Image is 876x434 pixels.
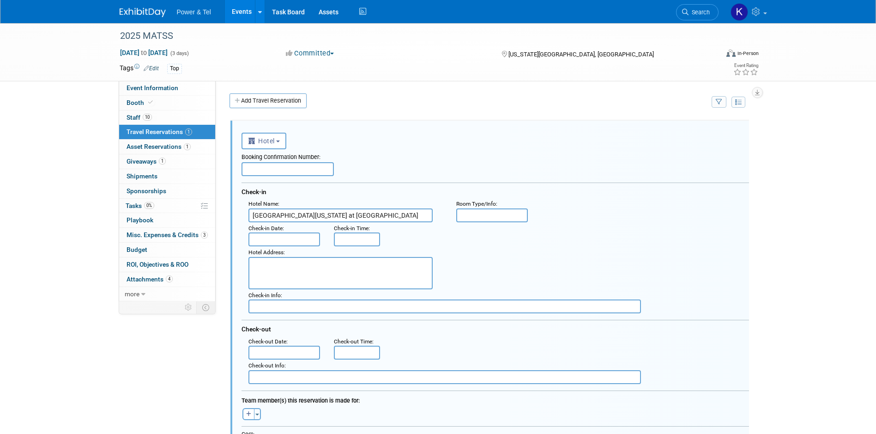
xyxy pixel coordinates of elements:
a: Edit [144,65,159,72]
a: Attachments4 [119,272,215,287]
small: : [248,249,285,256]
a: Shipments [119,169,215,183]
img: Kelley Hood [731,3,748,21]
span: ROI, Objectives & ROO [127,261,188,268]
img: Format-Inperson.png [726,49,736,57]
span: Event Information [127,84,178,92]
img: ExhibitDay [120,8,166,17]
span: Check-in Info [248,292,281,299]
div: Top [167,64,182,73]
span: 1 [159,158,166,165]
button: Hotel [242,133,287,149]
a: Sponsorships [119,184,215,198]
span: 10 [143,114,152,121]
small: : [248,225,284,232]
i: Filter by Traveler [716,99,722,105]
span: Check-out Time [334,338,372,345]
i: Booth reservation complete [148,100,153,105]
a: Asset Reservations1 [119,140,215,154]
span: Check-out [242,325,271,333]
span: Search [689,9,710,16]
span: 1 [184,143,191,150]
a: Add Travel Reservation [230,93,307,108]
span: Check-in [242,188,266,196]
span: Room Type/Info [456,201,496,207]
span: Hotel Address [248,249,284,256]
p: You can now. [6,4,494,12]
span: to [139,49,148,56]
span: Staff [127,114,152,121]
div: Event Format [664,48,759,62]
span: Tasks [126,202,154,209]
span: 3 [201,232,208,238]
span: Misc. Expenses & Credits [127,231,208,238]
button: Committed [283,49,338,58]
span: Asset Reservations [127,143,191,150]
span: (3 days) [169,50,189,56]
small: : [248,201,279,207]
a: Tasks0% [119,199,215,213]
span: Travel Reservations [127,128,192,135]
span: Booth [127,99,155,106]
a: more [119,287,215,301]
div: Event Rating [733,63,758,68]
body: Rich Text Area. Press ALT-0 for help. [5,4,494,12]
span: [DATE] [DATE] [120,49,168,57]
a: Playbook [119,213,215,227]
span: Check-in Time [334,225,369,232]
a: Booth [119,96,215,110]
a: Budget [119,243,215,257]
span: Giveaways [127,158,166,165]
a: Misc. Expenses & Credits3 [119,228,215,242]
div: Booking Confirmation Number: [242,149,749,162]
span: Playbook [127,216,153,224]
small: : [334,225,370,232]
a: Staff10 [119,110,215,125]
div: In-Person [737,50,759,57]
span: 1 [185,128,192,135]
td: Tags [120,63,159,74]
span: [US_STATE][GEOGRAPHIC_DATA], [GEOGRAPHIC_DATA] [508,51,654,58]
span: Check-out Info [248,362,284,369]
td: Personalize Event Tab Strip [181,301,197,313]
small: : [456,201,497,207]
span: Shipments [127,172,157,180]
span: Sponsorships [127,187,166,195]
small: : [248,362,286,369]
div: Team member(s) this reservation is made for: [242,392,749,406]
span: Power & Tel [177,8,211,16]
a: ROI, Objectives & ROO [119,257,215,272]
a: Giveaways1 [119,154,215,169]
span: Hotel Name [248,201,278,207]
td: Toggle Event Tabs [196,301,215,313]
span: Budget [127,246,147,253]
span: 0% [144,202,154,209]
span: Attachments [127,275,173,283]
div: 2025 MATSS [117,28,705,44]
small: : [334,338,374,345]
small: : [248,292,282,299]
span: Check-out Date [248,338,286,345]
span: more [125,290,139,298]
small: : [248,338,288,345]
a: reserve a room at the [GEOGRAPHIC_DATA] [27,4,147,12]
a: Event Information [119,81,215,95]
span: Check-in Date [248,225,283,232]
span: 4 [166,275,173,282]
a: Search [676,4,719,20]
a: Travel Reservations1 [119,125,215,139]
span: Hotel [248,137,275,145]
